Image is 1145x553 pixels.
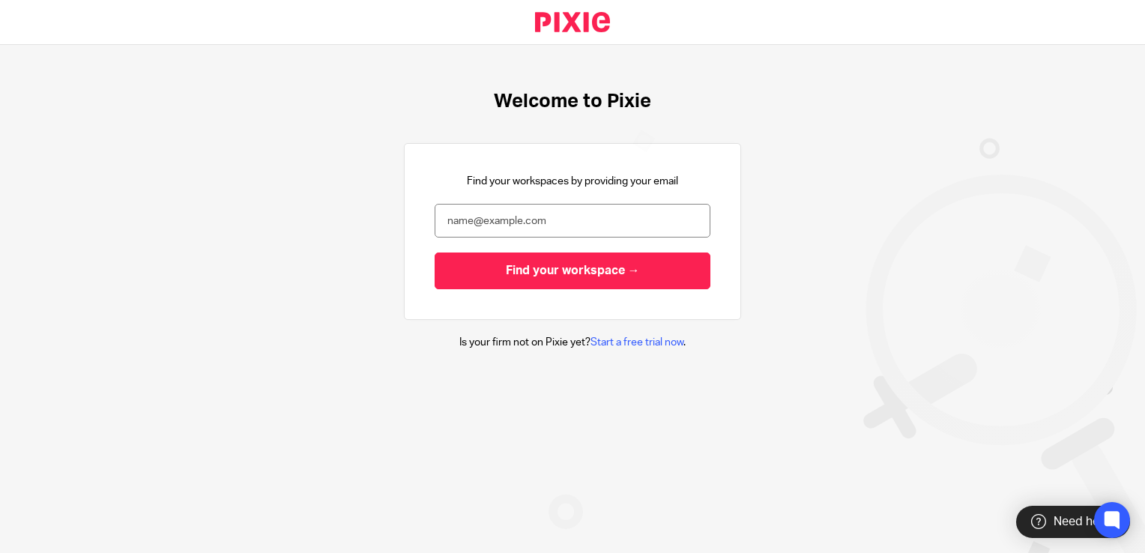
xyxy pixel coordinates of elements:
p: Find your workspaces by providing your email [467,174,678,189]
div: Need help? [1016,506,1130,538]
p: Is your firm not on Pixie yet? . [459,335,686,350]
h1: Welcome to Pixie [494,90,651,113]
a: Start a free trial now [590,337,683,348]
input: name@example.com [435,204,710,238]
input: Find your workspace → [435,253,710,289]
